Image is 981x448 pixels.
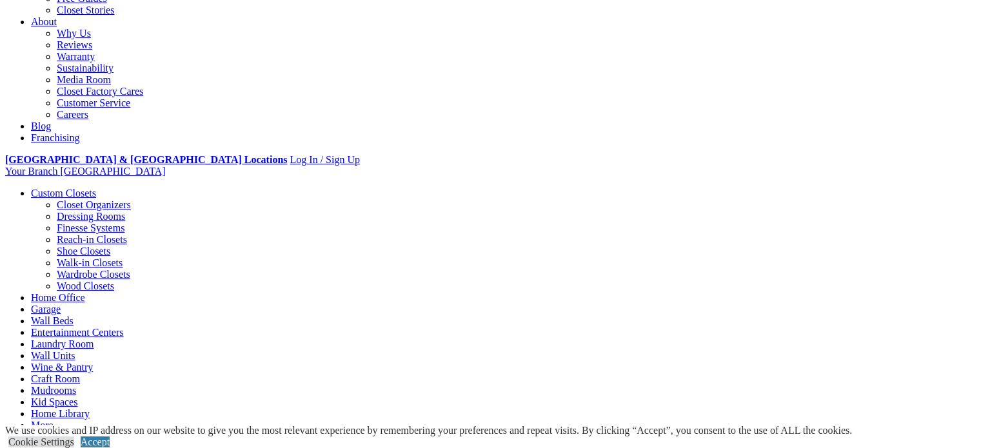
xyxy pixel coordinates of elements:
[5,425,852,436] div: We use cookies and IP address on our website to give you the most relevant experience by remember...
[31,327,124,338] a: Entertainment Centers
[57,63,114,73] a: Sustainability
[31,362,93,373] a: Wine & Pantry
[57,74,111,85] a: Media Room
[31,304,61,315] a: Garage
[31,350,75,361] a: Wall Units
[31,16,57,27] a: About
[57,222,124,233] a: Finesse Systems
[57,269,130,280] a: Wardrobe Closets
[31,420,54,431] a: More menu text will display only on big screen
[57,246,110,257] a: Shoe Closets
[31,315,74,326] a: Wall Beds
[31,132,80,143] a: Franchising
[57,39,92,50] a: Reviews
[57,28,91,39] a: Why Us
[57,211,125,222] a: Dressing Rooms
[31,385,76,396] a: Mudrooms
[31,338,94,349] a: Laundry Room
[31,292,85,303] a: Home Office
[60,166,165,177] span: [GEOGRAPHIC_DATA]
[8,436,74,447] a: Cookie Settings
[5,166,166,177] a: Your Branch [GEOGRAPHIC_DATA]
[57,257,123,268] a: Walk-in Closets
[290,154,359,165] a: Log In / Sign Up
[31,408,90,419] a: Home Library
[31,121,51,131] a: Blog
[57,51,95,62] a: Warranty
[57,86,143,97] a: Closet Factory Cares
[57,280,114,291] a: Wood Closets
[5,166,57,177] span: Your Branch
[31,188,96,199] a: Custom Closets
[31,373,80,384] a: Craft Room
[81,436,110,447] a: Accept
[57,97,130,108] a: Customer Service
[57,5,114,15] a: Closet Stories
[57,109,88,120] a: Careers
[57,234,127,245] a: Reach-in Closets
[5,154,287,165] a: [GEOGRAPHIC_DATA] & [GEOGRAPHIC_DATA] Locations
[31,396,77,407] a: Kid Spaces
[57,199,131,210] a: Closet Organizers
